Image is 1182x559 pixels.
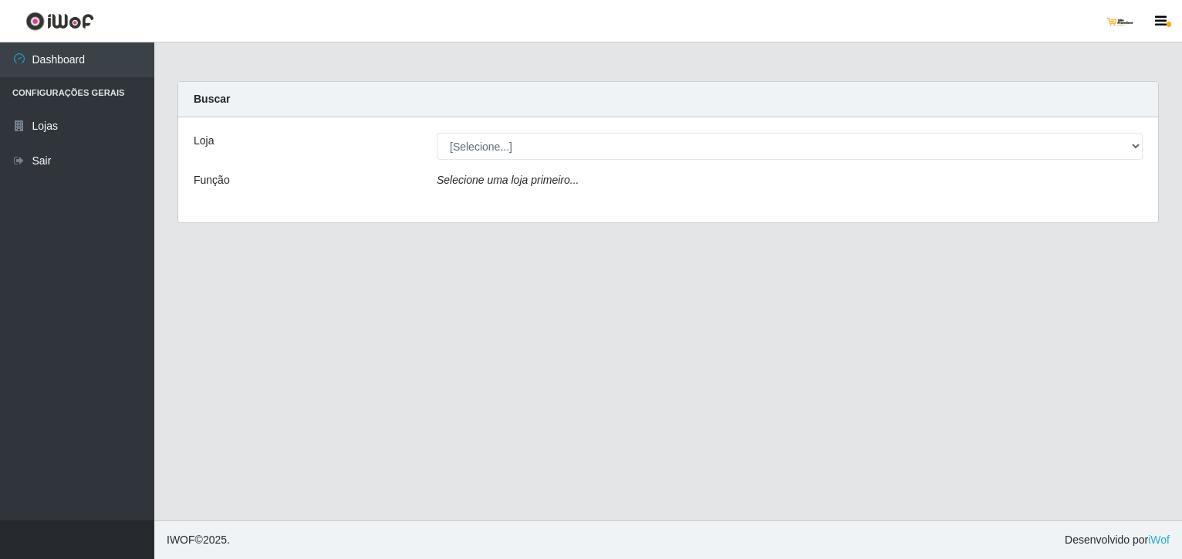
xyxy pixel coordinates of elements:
[194,133,214,149] label: Loja
[194,93,230,105] strong: Buscar
[437,174,579,186] i: Selecione uma loja primeiro...
[167,532,230,548] span: © 2025 .
[25,12,94,31] img: CoreUI Logo
[1065,532,1170,548] span: Desenvolvido por
[167,534,195,546] span: IWOF
[1148,534,1170,546] a: iWof
[194,172,230,188] label: Função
